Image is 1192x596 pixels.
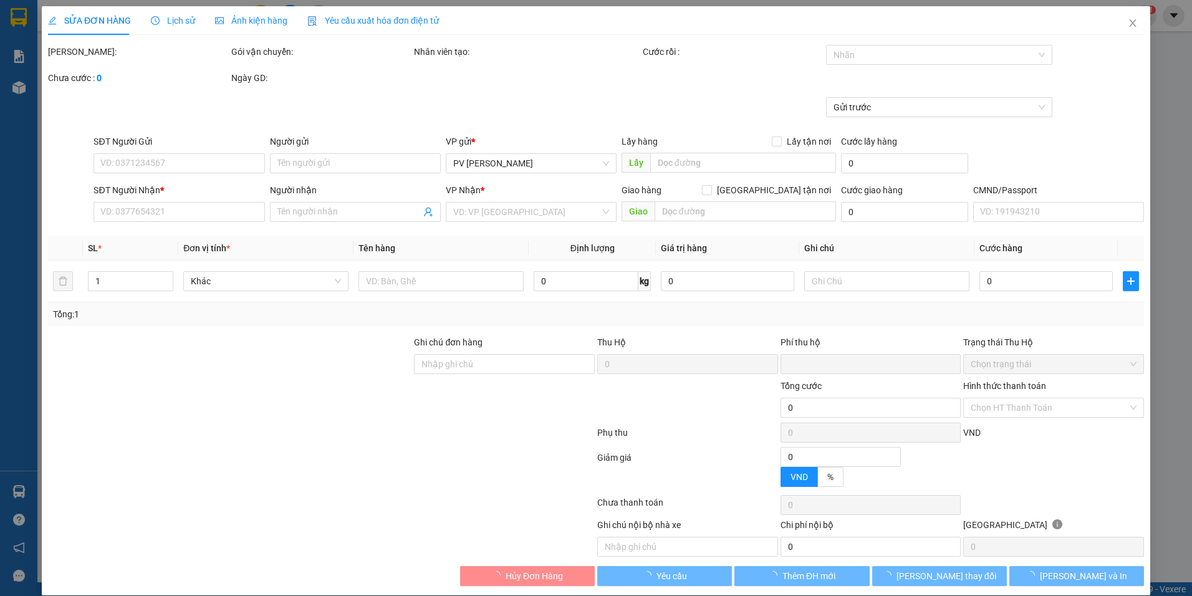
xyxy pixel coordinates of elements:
[841,153,968,173] input: Cước lấy hàng
[414,354,595,374] input: Ghi chú đơn hàng
[1128,18,1138,28] span: close
[622,201,655,221] span: Giao
[94,135,264,148] div: SĐT Người Gửi
[269,135,440,148] div: Người gửi
[97,73,102,83] b: 0
[269,183,440,197] div: Người nhận
[655,201,837,221] input: Dọc đường
[597,566,732,586] button: Yêu cầu
[834,98,1045,117] span: Gửi trước
[423,207,433,217] span: user-add
[712,183,836,197] span: [GEOGRAPHIC_DATA] tận nơi
[453,154,609,173] span: PV Nam Đong
[48,16,131,26] span: SỬA ĐƠN HÀNG
[841,202,968,222] input: Cước giao hàng
[1026,571,1040,580] span: loading
[358,271,524,291] input: VD: Bàn, Ghế
[183,243,230,253] span: Đơn vị tính
[791,472,808,482] span: VND
[622,153,650,173] span: Lấy
[446,185,481,195] span: VP Nhận
[661,243,707,253] span: Giá trị hàng
[963,335,1144,349] div: Trạng thái Thu Hộ
[596,496,779,517] div: Chưa thanh toán
[896,569,996,583] span: [PERSON_NAME] thay đổi
[872,566,1007,586] button: [PERSON_NAME] thay đổi
[734,566,869,586] button: Thêm ĐH mới
[307,16,439,26] span: Yêu cầu xuất hóa đơn điện tử
[1009,566,1144,586] button: [PERSON_NAME] và In
[53,307,460,321] div: Tổng: 1
[883,571,896,580] span: loading
[231,71,412,85] div: Ngày GD:
[1123,276,1138,286] span: plus
[215,16,224,25] span: picture
[963,428,981,438] span: VND
[1115,6,1150,41] button: Close
[963,518,1144,537] div: [GEOGRAPHIC_DATA]
[804,271,969,291] input: Ghi Chú
[570,243,615,253] span: Định lượng
[782,569,835,583] span: Thêm ĐH mới
[979,243,1022,253] span: Cước hàng
[781,518,961,537] div: Chi phí nội bộ
[597,537,778,557] input: Nhập ghi chú
[596,426,779,448] div: Phụ thu
[48,71,229,85] div: Chưa cước :
[841,137,897,147] label: Cước lấy hàng
[769,571,782,580] span: loading
[971,355,1137,373] span: Chọn trạng thái
[446,135,617,148] div: VP gửi
[643,571,656,580] span: loading
[656,569,687,583] span: Yêu cầu
[48,45,229,59] div: [PERSON_NAME]:
[781,335,961,354] div: Phí thu hộ
[307,16,317,26] img: icon
[88,243,98,253] span: SL
[1123,271,1139,291] button: plus
[151,16,195,26] span: Lịch sử
[597,518,778,537] div: Ghi chú nội bộ nhà xe
[963,381,1046,391] label: Hình thức thanh toán
[841,185,903,195] label: Cước giao hàng
[781,381,822,391] span: Tổng cước
[799,236,974,261] th: Ghi chú
[596,451,779,493] div: Giảm giá
[1040,569,1127,583] span: [PERSON_NAME] và In
[53,271,73,291] button: delete
[48,16,57,25] span: edit
[643,45,824,59] div: Cước rồi :
[414,45,640,59] div: Nhân viên tạo:
[622,185,661,195] span: Giao hàng
[215,16,287,26] span: Ảnh kiện hàng
[460,566,595,586] button: Hủy Đơn Hàng
[638,271,651,291] span: kg
[231,45,412,59] div: Gói vận chuyển:
[622,137,658,147] span: Lấy hàng
[650,153,837,173] input: Dọc đường
[94,183,264,197] div: SĐT Người Nhận
[973,183,1144,197] div: CMND/Passport
[492,571,506,580] span: loading
[358,243,395,253] span: Tên hàng
[151,16,160,25] span: clock-circle
[191,272,341,291] span: Khác
[506,569,563,583] span: Hủy Đơn Hàng
[597,337,626,347] span: Thu Hộ
[827,472,834,482] span: %
[782,135,836,148] span: Lấy tận nơi
[414,337,483,347] label: Ghi chú đơn hàng
[1052,519,1062,529] span: info-circle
